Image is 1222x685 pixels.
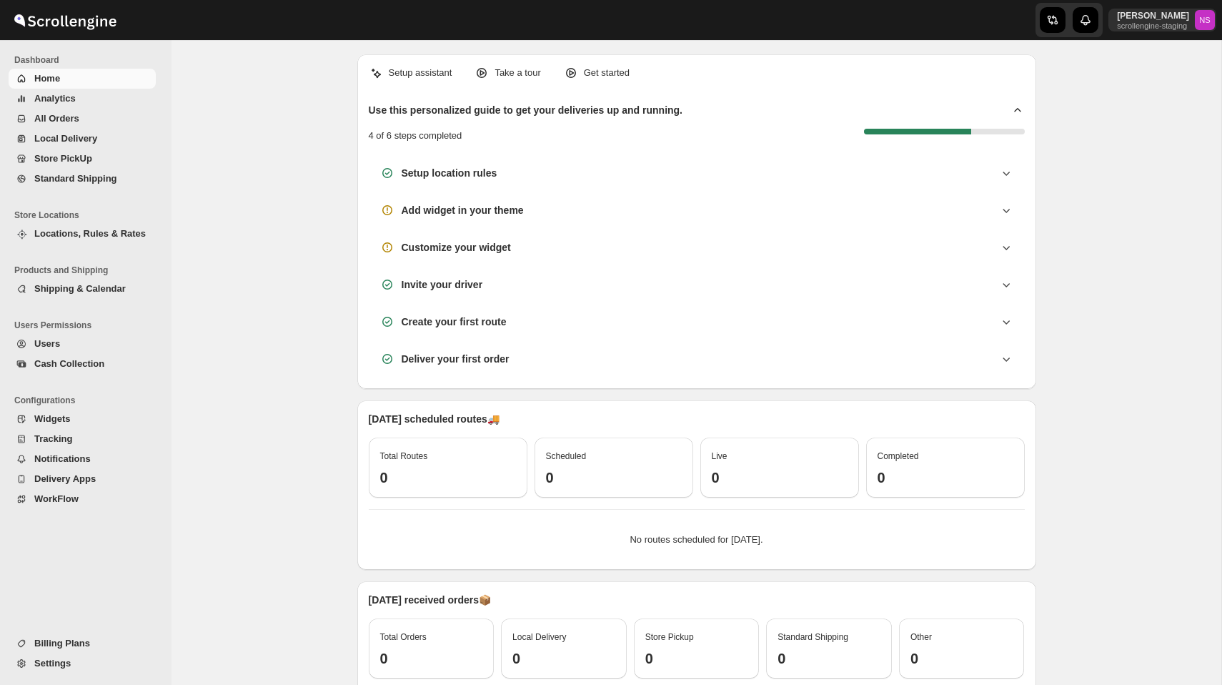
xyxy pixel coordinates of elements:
[9,634,156,654] button: Billing Plans
[9,354,156,374] button: Cash Collection
[14,395,162,406] span: Configurations
[878,451,919,461] span: Completed
[380,533,1013,547] p: No routes scheduled for [DATE].
[369,103,683,117] h2: Use this personalized guide to get your deliveries up and running.
[9,334,156,354] button: Users
[34,73,60,84] span: Home
[34,453,91,464] span: Notifications
[712,451,727,461] span: Live
[9,69,156,89] button: Home
[9,429,156,449] button: Tracking
[34,283,126,294] span: Shipping & Calendar
[1117,21,1189,30] p: scrollengine-staging
[380,632,427,642] span: Total Orders
[34,113,79,124] span: All Orders
[9,409,156,429] button: Widgets
[778,650,880,667] h3: 0
[402,240,511,255] h3: Customize your widget
[380,469,516,486] h3: 0
[9,654,156,674] button: Settings
[9,224,156,244] button: Locations, Rules & Rates
[34,638,90,649] span: Billing Plans
[14,265,162,276] span: Products and Shipping
[34,153,92,164] span: Store PickUp
[645,632,694,642] span: Store Pickup
[1117,10,1189,21] p: [PERSON_NAME]
[910,632,932,642] span: Other
[9,489,156,509] button: WorkFlow
[584,66,630,80] p: Get started
[495,66,540,80] p: Take a tour
[878,469,1013,486] h3: 0
[34,493,79,504] span: WorkFlow
[1199,16,1211,24] text: NS
[369,593,1025,607] p: [DATE] received orders 📦
[34,93,76,104] span: Analytics
[402,203,524,217] h3: Add widget in your theme
[34,338,60,349] span: Users
[14,320,162,331] span: Users Permissions
[402,352,510,366] h3: Deliver your first order
[369,129,462,143] p: 4 of 6 steps completed
[402,315,507,329] h3: Create your first route
[9,279,156,299] button: Shipping & Calendar
[712,469,848,486] h3: 0
[34,358,104,369] span: Cash Collection
[34,133,97,144] span: Local Delivery
[512,650,615,667] h3: 0
[380,650,483,667] h3: 0
[369,412,1025,426] p: [DATE] scheduled routes 🚚
[546,469,682,486] h3: 0
[9,109,156,129] button: All Orders
[9,469,156,489] button: Delivery Apps
[546,451,587,461] span: Scheduled
[9,89,156,109] button: Analytics
[778,632,848,642] span: Standard Shipping
[34,433,72,444] span: Tracking
[645,650,748,667] h3: 0
[380,451,428,461] span: Total Routes
[14,210,162,221] span: Store Locations
[512,632,566,642] span: Local Delivery
[1195,10,1215,30] span: Nawneet Sharma
[910,650,1013,667] h3: 0
[402,166,497,180] h3: Setup location rules
[34,658,71,669] span: Settings
[1108,9,1216,31] button: User menu
[9,449,156,469] button: Notifications
[402,277,483,292] h3: Invite your driver
[34,473,96,484] span: Delivery Apps
[34,228,146,239] span: Locations, Rules & Rates
[11,2,119,38] img: ScrollEngine
[34,413,70,424] span: Widgets
[14,54,162,66] span: Dashboard
[34,173,117,184] span: Standard Shipping
[389,66,452,80] p: Setup assistant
